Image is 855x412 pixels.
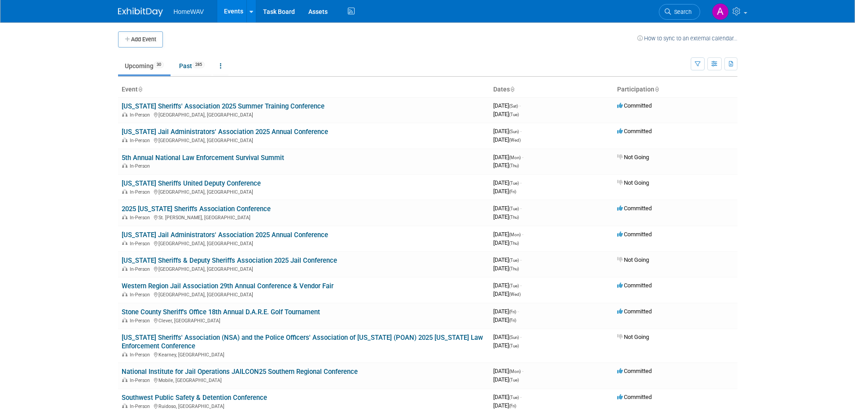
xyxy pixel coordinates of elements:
a: [US_STATE] Jail Administrators' Association 2025 Annual Conference [122,128,328,136]
span: [DATE] [493,291,521,297]
span: Committed [617,102,652,109]
span: - [520,128,522,134]
span: [DATE] [493,136,521,143]
span: In-Person [130,318,153,324]
div: Mobile, [GEOGRAPHIC_DATA] [122,376,486,383]
a: [US_STATE] Sheriffs & Deputy Sheriffs Association 2025 Jail Conference [122,256,337,265]
span: [DATE] [493,394,522,400]
img: In-Person Event [122,189,127,194]
img: In-Person Event [122,266,127,271]
span: [DATE] [493,239,519,246]
th: Participation [614,82,737,97]
a: Southwest Public Safety & Detention Conference [122,394,267,402]
div: Clever, [GEOGRAPHIC_DATA] [122,317,486,324]
span: [DATE] [493,128,522,134]
img: In-Person Event [122,403,127,408]
span: Committed [617,231,652,238]
span: (Thu) [509,241,519,246]
div: [GEOGRAPHIC_DATA], [GEOGRAPHIC_DATA] [122,188,486,195]
div: [GEOGRAPHIC_DATA], [GEOGRAPHIC_DATA] [122,239,486,247]
a: 5th Annual National Law Enforcement Survival Summit [122,154,284,162]
span: - [520,282,522,289]
span: [DATE] [493,111,519,117]
span: [DATE] [493,205,522,212]
span: In-Person [130,112,153,118]
span: Committed [617,368,652,374]
a: Past285 [172,57,211,74]
img: In-Person Event [122,241,127,245]
span: [DATE] [493,179,522,186]
span: [DATE] [493,317,516,323]
a: [US_STATE] Jail Administrators' Association 2025 Annual Conference [122,231,328,239]
a: [US_STATE] Sheriffs' Association 2025 Summer Training Conference [122,102,324,110]
span: - [517,308,519,315]
span: In-Person [130,377,153,383]
span: [DATE] [493,342,519,349]
a: How to sync to an external calendar... [637,35,737,42]
span: - [522,154,523,160]
span: (Thu) [509,266,519,271]
span: Not Going [617,334,649,340]
span: (Sun) [509,129,519,134]
div: Ruidoso, [GEOGRAPHIC_DATA] [122,402,486,409]
span: (Tue) [509,377,519,382]
span: [DATE] [493,154,523,160]
a: 2025 [US_STATE] Sheriffs Association Conference [122,205,271,213]
span: (Wed) [509,138,521,143]
span: (Sun) [509,335,519,340]
img: In-Person Event [122,292,127,296]
button: Add Event [118,31,163,48]
span: (Tue) [509,395,519,400]
a: Sort by Event Name [138,86,142,93]
span: HomeWAV [174,8,204,15]
span: 285 [193,61,205,68]
span: (Mon) [509,155,521,160]
span: [DATE] [493,231,523,238]
span: (Mon) [509,232,521,237]
span: - [519,102,521,109]
span: [DATE] [493,102,521,109]
span: Committed [617,282,652,289]
span: (Wed) [509,292,521,297]
span: [DATE] [493,162,519,169]
span: Committed [617,308,652,315]
span: - [520,394,522,400]
span: In-Person [130,189,153,195]
img: In-Person Event [122,352,127,356]
div: Kearney, [GEOGRAPHIC_DATA] [122,351,486,358]
span: - [520,179,522,186]
span: In-Person [130,292,153,298]
span: [DATE] [493,282,522,289]
span: [DATE] [493,256,522,263]
span: - [522,368,523,374]
span: Not Going [617,154,649,160]
a: [US_STATE] Sheriffs' Association (NSA) and the Police Officers' Association of [US_STATE] (POAN) ... [122,334,483,350]
span: In-Person [130,266,153,272]
img: In-Person Event [122,163,127,168]
img: In-Person Event [122,377,127,382]
span: (Thu) [509,215,519,220]
span: - [522,231,523,238]
div: [GEOGRAPHIC_DATA], [GEOGRAPHIC_DATA] [122,291,486,298]
span: (Fri) [509,189,516,194]
span: (Fri) [509,309,516,314]
img: In-Person Event [122,138,127,142]
span: - [520,205,522,212]
span: (Sat) [509,104,518,108]
a: Stone County Sheriff's Office 18th Annual D.A.R.E. Golf Tournament [122,308,320,316]
div: [GEOGRAPHIC_DATA], [GEOGRAPHIC_DATA] [122,136,486,143]
span: [DATE] [493,308,519,315]
span: In-Person [130,241,153,247]
img: ExhibitDay [118,8,163,17]
a: Upcoming30 [118,57,171,74]
span: Not Going [617,256,649,263]
span: In-Person [130,403,153,409]
img: In-Person Event [122,112,127,117]
span: (Tue) [509,206,519,211]
span: (Tue) [509,181,519,186]
span: (Mon) [509,369,521,374]
span: Not Going [617,179,649,186]
a: Sort by Participation Type [654,86,659,93]
img: In-Person Event [122,318,127,322]
span: [DATE] [493,368,523,374]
